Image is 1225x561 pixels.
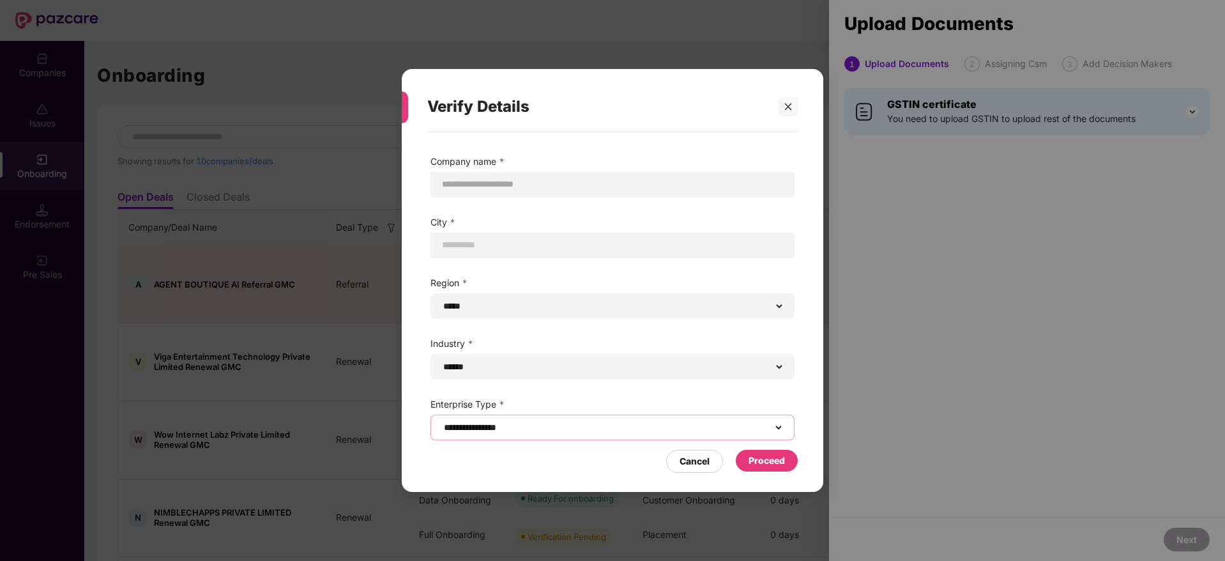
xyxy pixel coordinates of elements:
[430,215,795,229] label: City
[784,102,793,111] span: close
[749,454,785,468] div: Proceed
[427,82,767,132] div: Verify Details
[430,397,795,411] label: Enterprise Type
[680,454,710,468] div: Cancel
[430,276,795,290] label: Region
[430,337,795,351] label: Industry
[430,155,795,169] label: Company name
